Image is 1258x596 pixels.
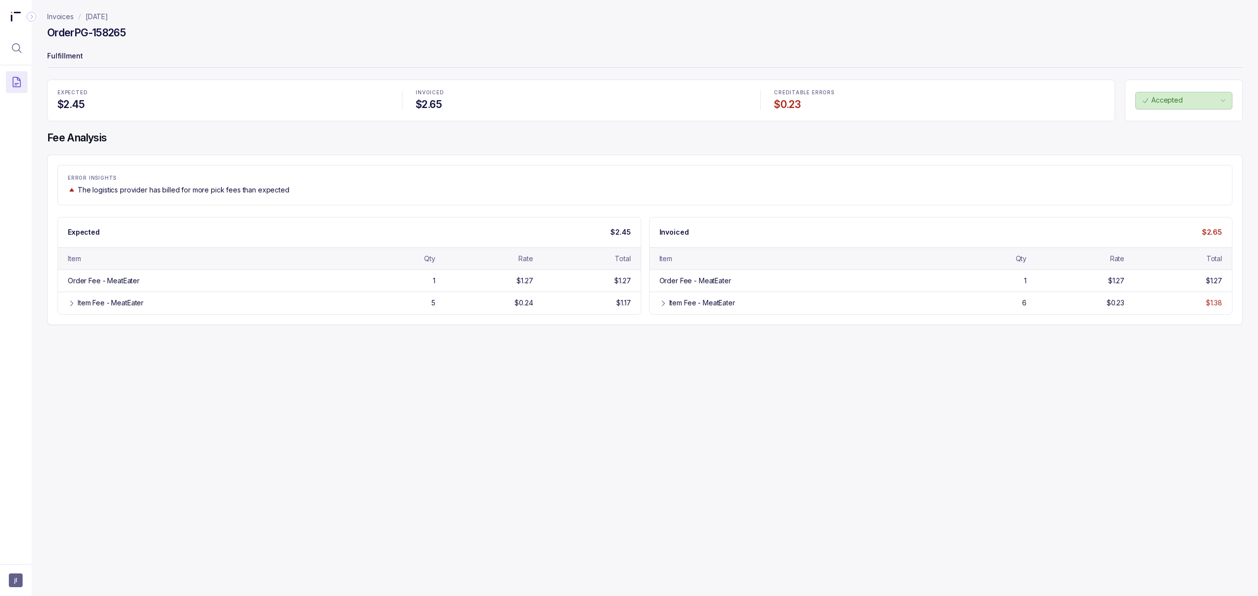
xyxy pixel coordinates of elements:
[433,276,435,286] div: 1
[424,254,435,264] div: Qty
[1108,276,1124,286] div: $1.27
[659,254,672,264] div: Item
[1016,254,1027,264] div: Qty
[610,227,630,237] p: $2.45
[78,298,143,308] div: Item Fee - MeatEater
[614,276,630,286] div: $1.27
[1206,298,1222,308] div: $1.38
[57,98,388,111] h4: $2.45
[416,90,746,96] p: INVOICED
[615,254,630,264] div: Total
[1202,227,1222,237] p: $2.65
[68,254,81,264] div: Item
[1110,254,1124,264] div: Rate
[774,90,1105,96] p: CREDITABLE ERRORS
[1206,276,1222,286] div: $1.27
[1107,298,1124,308] div: $0.23
[47,26,126,40] h4: Order PG-158265
[669,298,735,308] div: Item Fee - MeatEater
[68,276,140,286] div: Order Fee - MeatEater
[78,185,289,195] p: The logistics provider has billed for more pick fees than expected
[1024,276,1027,286] div: 1
[616,298,630,308] div: $1.17
[6,71,28,93] button: Menu Icon Button DocumentTextIcon
[431,298,435,308] div: 5
[47,12,74,22] a: Invoices
[57,90,388,96] p: EXPECTED
[9,573,23,587] button: User initials
[1022,298,1027,308] div: 6
[47,47,1243,67] p: Fulfillment
[26,11,37,23] div: Collapse Icon
[1206,254,1222,264] div: Total
[518,254,533,264] div: Rate
[47,131,1243,145] h4: Fee Analysis
[416,98,746,111] h4: $2.65
[516,276,533,286] div: $1.27
[86,12,108,22] a: [DATE]
[659,227,689,237] p: Invoiced
[1135,92,1232,109] button: Accepted
[659,276,731,286] div: Order Fee - MeatEater
[6,37,28,59] button: Menu Icon Button MagnifyingGlassIcon
[47,12,108,22] nav: breadcrumb
[68,175,1222,181] p: ERROR INSIGHTS
[68,227,100,237] p: Expected
[515,298,533,308] div: $0.24
[774,98,1105,111] h4: $0.23
[68,186,76,193] img: trend image
[1151,95,1218,105] p: Accepted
